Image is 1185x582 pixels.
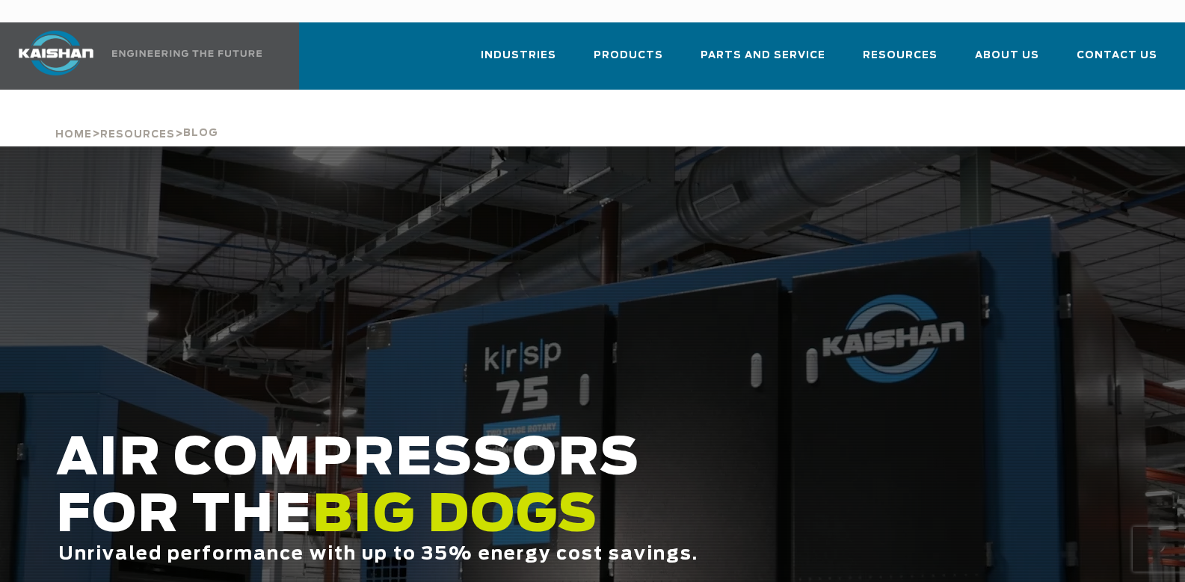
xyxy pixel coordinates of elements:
a: Resources [100,127,175,140]
a: Home [55,127,92,140]
span: Home [55,130,92,140]
span: Products [594,47,663,64]
a: Parts and Service [701,36,825,87]
span: Parts and Service [701,47,825,64]
div: > > [55,90,218,146]
span: Resources [100,130,175,140]
span: Contact Us [1077,47,1157,64]
span: Resources [863,47,938,64]
span: About Us [975,47,1039,64]
span: Industries [481,47,556,64]
img: Engineering the future [112,50,262,57]
a: Contact Us [1077,36,1157,87]
span: Unrivaled performance with up to 35% energy cost savings. [58,545,698,563]
a: Resources [863,36,938,87]
a: About Us [975,36,1039,87]
span: BIG DOGS [313,491,598,542]
a: Products [594,36,663,87]
span: Blog [183,129,218,138]
a: Industries [481,36,556,87]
